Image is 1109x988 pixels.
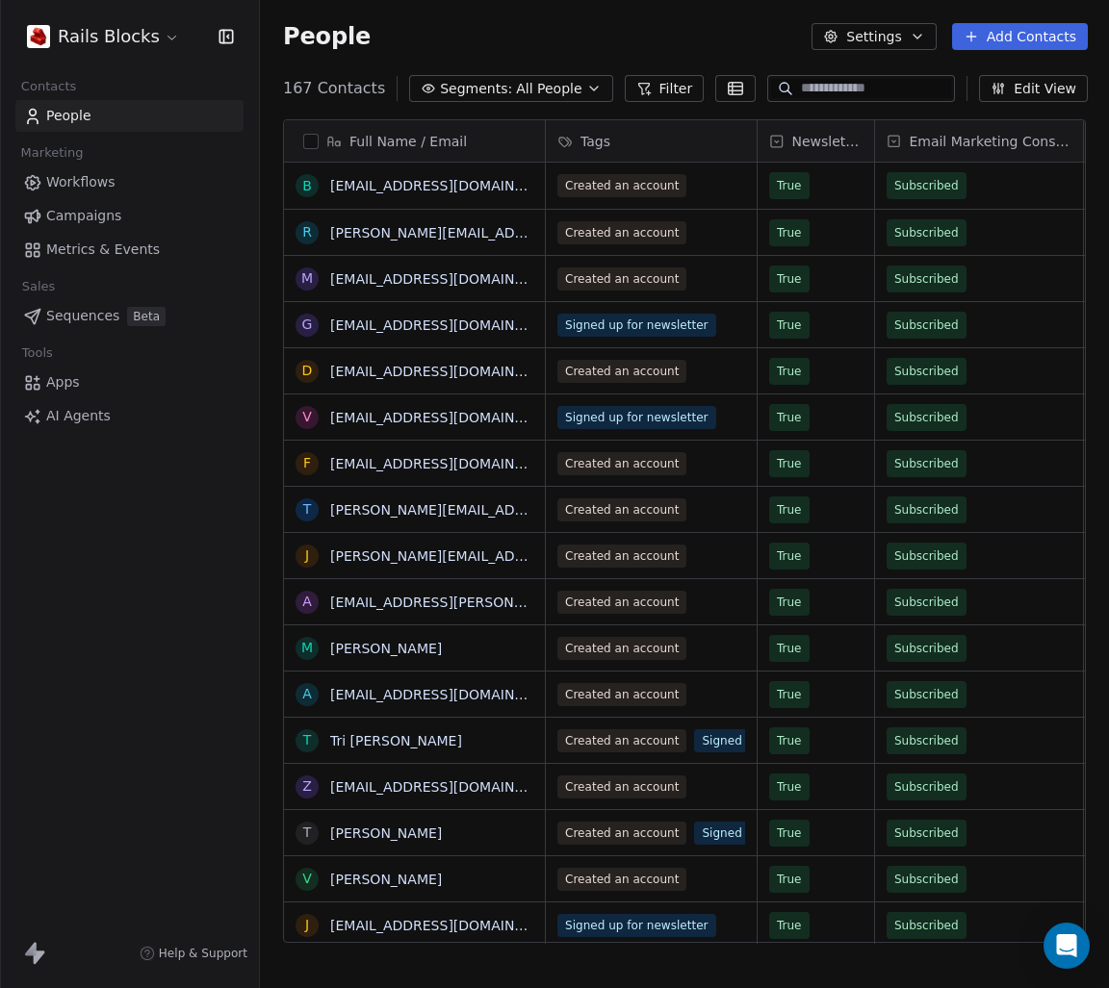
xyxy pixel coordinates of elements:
span: True [777,269,802,289]
span: Subscribed [894,454,959,473]
span: Subscribed [894,223,959,242]
span: Subscribed [894,870,959,889]
span: Signed up for newsletter [694,729,853,752]
span: Created an account [557,360,686,383]
div: Open Intercom Messenger [1044,923,1090,969]
a: AI Agents [15,400,244,432]
a: [EMAIL_ADDRESS][DOMAIN_NAME] [330,410,566,425]
a: [EMAIL_ADDRESS][DOMAIN_NAME] [330,687,566,702]
a: [PERSON_NAME][EMAIL_ADDRESS][DOMAIN_NAME] [330,225,678,241]
div: a [302,592,312,612]
span: True [777,916,802,935]
button: Edit View [979,75,1088,102]
button: Filter [625,75,705,102]
div: T [303,730,312,750]
span: People [283,22,371,51]
span: All People [516,79,581,99]
div: j [305,545,309,566]
span: People [46,106,91,126]
span: AI Agents [46,406,111,426]
div: j [305,915,309,935]
span: Created an account [557,729,686,752]
a: [PERSON_NAME] [330,825,442,841]
div: a [302,684,312,704]
a: [EMAIL_ADDRESS][DOMAIN_NAME] [330,456,566,471]
span: Help & Support [159,946,247,961]
div: grid [284,163,546,944]
span: Marketing [13,139,91,167]
a: Help & Support [140,946,247,961]
span: True [777,223,802,242]
span: True [777,777,802,797]
span: Created an account [557,221,686,244]
span: True [777,823,802,843]
button: Add Contacts [952,23,1088,50]
a: [EMAIL_ADDRESS][DOMAIN_NAME] [330,271,566,287]
span: Subscribed [894,408,959,427]
div: Email Marketing Consent [875,120,1083,162]
span: Created an account [557,868,686,891]
span: Created an account [557,545,686,568]
button: Settings [812,23,936,50]
div: Tags [546,120,757,162]
span: True [777,870,802,889]
span: Segments: [440,79,512,99]
span: Tools [13,339,61,367]
span: Created an account [557,637,686,660]
span: True [777,316,802,335]
div: z [302,776,312,797]
a: Metrics & Events [15,234,244,266]
div: r [302,222,312,242]
span: Metrics & Events [46,240,160,260]
span: True [777,546,802,566]
a: Campaigns [15,200,244,232]
span: Subscribed [894,639,959,658]
span: Signed up for newsletter [557,406,716,429]
span: Subscribed [894,593,959,612]
div: d [302,361,313,381]
span: Newsletter [792,132,863,151]
span: Subscribed [894,176,959,195]
a: Apps [15,367,244,398]
a: [EMAIL_ADDRESS][DOMAIN_NAME] [330,779,566,795]
span: Full Name / Email [349,132,467,151]
span: Created an account [557,591,686,614]
a: [EMAIL_ADDRESS][DOMAIN_NAME] [330,178,566,193]
a: Tri [PERSON_NAME] [330,733,462,748]
span: Tags [580,132,610,151]
span: Created an account [557,267,686,291]
span: True [777,593,802,612]
a: [PERSON_NAME][EMAIL_ADDRESS][DOMAIN_NAME] [330,548,678,564]
div: m [301,268,313,289]
a: [PERSON_NAME] [330,641,442,656]
span: Created an account [557,174,686,197]
span: Sales [13,272,64,301]
span: Beta [127,307,166,326]
a: Workflows [15,166,244,198]
span: True [777,408,802,427]
div: Full Name / Email [284,120,545,162]
div: v [302,407,312,427]
span: Created an account [557,683,686,706]
div: f [303,453,311,473]
span: True [777,639,802,658]
span: Contacts [13,72,85,101]
span: Sequences [46,306,119,326]
span: Subscribed [894,362,959,381]
img: rails-blocks-logo.png [27,25,50,48]
span: Email Marketing Consent [909,132,1071,151]
span: Subscribed [894,823,959,843]
span: Subscribed [894,777,959,797]
span: Created an account [557,822,686,845]
span: Subscribed [894,316,959,335]
span: Created an account [557,452,686,475]
span: Signed up for newsletter [557,314,716,337]
span: Signed up for newsletter [694,822,853,845]
button: Rails Blocks [23,20,184,53]
span: Subscribed [894,685,959,704]
span: True [777,685,802,704]
a: [EMAIL_ADDRESS][PERSON_NAME][DOMAIN_NAME] [330,595,678,610]
a: People [15,100,244,132]
span: True [777,362,802,381]
span: Apps [46,372,80,393]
